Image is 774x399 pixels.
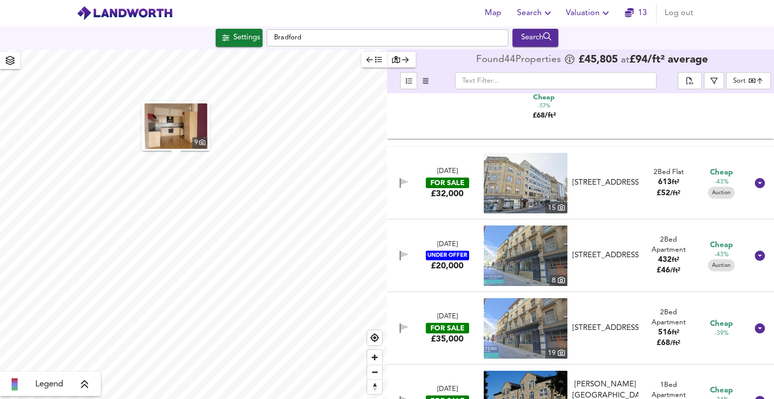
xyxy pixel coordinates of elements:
div: [DATE] [437,240,458,250]
span: £ 46 [657,267,680,274]
div: [DATE] [437,167,458,177]
div: [DATE]FOR SALE£32,000 property thumbnail 15 [STREET_ADDRESS]2Bed Flat613ft²£52/ft² Cheap-43%Auction [387,147,774,219]
div: 2 Bed Flat [654,167,684,177]
div: £35,000 [431,333,464,345]
input: Enter a location... [267,29,508,46]
a: property thumbnail 15 [484,153,567,213]
div: [STREET_ADDRESS] [572,323,638,333]
div: 19 [545,348,567,359]
div: 15 [545,202,567,213]
div: £68/ft² [519,91,569,121]
span: Auction [708,189,735,197]
span: / ft² [670,267,680,274]
div: [DATE]UNDER OFFER£20,000 property thumbnail 8 [STREET_ADDRESS]2Bed Apartment432ft²£46/ft² Cheap-4... [387,219,774,292]
span: -43% [715,251,729,259]
span: -39% [715,329,729,338]
div: [DATE]FOR SALE£35,000 property thumbnail 19 [STREET_ADDRESS]2Bed Apartment516ft²£68/ft² Cheap-39% [387,292,774,365]
input: Text Filter... [455,72,657,89]
div: Search [515,31,556,44]
img: property thumbnail [484,153,567,213]
div: [STREET_ADDRESS] [572,178,638,188]
div: 2 Bed Apartment [642,308,695,327]
button: Search [513,3,558,23]
button: Zoom in [367,350,382,365]
div: Sort [733,76,746,86]
svg: Show Details [754,250,766,262]
div: 2 Bed Apartment [642,235,695,255]
div: Settings [233,31,260,44]
div: Sort [726,72,771,89]
span: Cheap [533,92,555,102]
div: Click to configure Search Settings [216,29,263,47]
button: Valuation [562,3,616,23]
span: Log out [665,6,693,20]
button: Find my location [367,330,382,345]
div: [DATE] [437,312,458,322]
span: £ 52 [657,190,680,197]
span: Legend [35,378,63,390]
a: 13 [625,6,647,20]
span: Auction [708,262,735,269]
div: Georges House, Upper Millergate Town Centre, Bradford, West Yorkshire, BD1 1SX [568,250,642,261]
span: £ 68 [657,339,680,347]
img: property thumbnail [484,225,567,286]
span: 516 [658,329,672,336]
button: property thumbnail 9 [142,101,210,151]
div: FOR SALE [426,178,469,188]
img: logo [77,6,173,21]
div: £20,000 [431,260,464,271]
span: 613 [658,179,672,186]
button: 13 [620,3,652,23]
span: 432 [658,256,672,264]
span: / ft² [670,190,680,197]
button: Zoom out [367,365,382,379]
span: Cheap [710,385,733,396]
svg: Show Details [754,177,766,189]
span: -57% [538,102,550,110]
button: Reset bearing to north [367,379,382,394]
div: split button [678,72,702,89]
div: Georges House, Upper Millergate, Bradford, West Yorkshire, BD1 1SX [568,323,642,333]
div: [DATE] [437,385,458,394]
a: property thumbnail 8 [484,225,567,286]
button: Log out [661,3,697,23]
a: property thumbnail 9 [145,103,208,149]
div: Run Your Search [512,29,558,47]
div: [STREET_ADDRESS] [572,250,638,261]
div: FOR SALE [426,323,469,333]
div: UNDER OFFER [426,251,469,260]
span: Valuation [566,6,612,20]
svg: Show Details [754,322,766,334]
div: Found 44 Propert ies [476,55,563,65]
span: / ft² [670,340,680,347]
span: Reset bearing to north [367,380,382,394]
button: Settings [216,29,263,47]
span: Cheap [710,319,733,329]
span: Cheap [710,240,733,251]
div: £32,000 [431,188,464,199]
button: Search [512,29,558,47]
img: property thumbnail [484,298,567,359]
button: Map [477,3,509,23]
a: property thumbnail 19 [484,298,567,359]
span: £ 94 / ft² average [629,54,708,65]
span: Cheap [710,167,733,178]
img: property thumbnail [145,103,208,149]
div: 8 [549,275,567,286]
span: ft² [672,257,679,263]
div: Market Street, Bradford, West Yorkshire, BD1 [568,178,642,188]
span: ft² [672,179,679,186]
span: Search [517,6,554,20]
span: £ 45,805 [578,55,618,65]
span: Map [481,6,505,20]
span: ft² [672,329,679,336]
span: -43% [715,178,729,187]
div: 9 [192,137,208,149]
span: at [621,55,629,65]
